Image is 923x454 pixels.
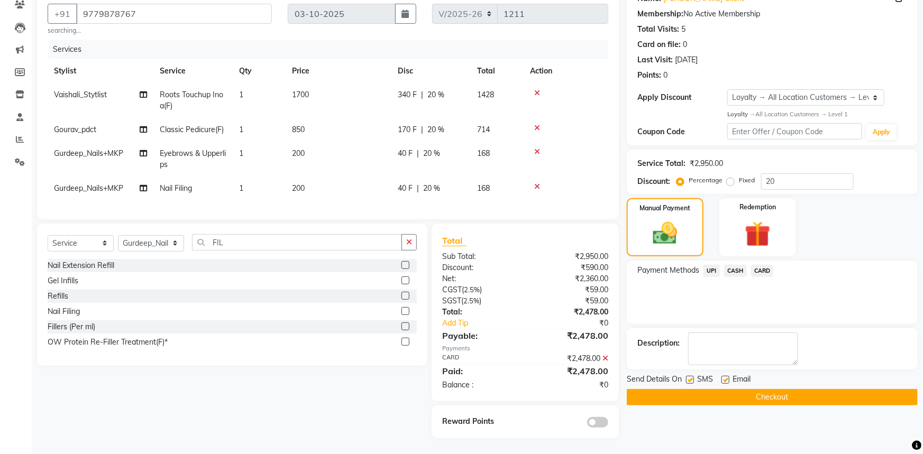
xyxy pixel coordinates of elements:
[48,26,272,35] small: searching...
[637,126,727,137] div: Coupon Code
[477,90,494,99] span: 1428
[637,176,670,187] div: Discount:
[733,374,751,387] span: Email
[398,124,417,135] span: 170 F
[866,124,897,140] button: Apply
[525,307,616,318] div: ₹2,478.00
[524,59,608,83] th: Action
[160,149,226,169] span: Eyebrows & Upperlips
[192,234,402,251] input: Search or Scan
[627,389,918,405] button: Checkout
[727,123,862,140] input: Enter Offer / Coupon Code
[675,54,698,66] div: [DATE]
[417,183,419,194] span: |
[727,110,907,119] div: All Location Customers → Level 1
[54,125,96,134] span: Gourav_pdct
[751,265,774,277] span: CARD
[48,4,77,24] button: +91
[689,175,723,185] label: Percentage
[292,90,309,99] span: 1700
[442,344,608,353] div: Payments
[48,275,78,286] div: Gel Infills
[739,175,755,185] label: Fixed
[442,235,467,246] span: Total
[627,374,682,387] span: Send Details On
[681,24,686,35] div: 5
[434,307,525,318] div: Total:
[434,353,525,364] div: CARD
[434,365,525,377] div: Paid:
[697,374,713,387] span: SMS
[48,337,168,348] div: OW Protein Re-Filler Treatment(F)*
[434,262,525,273] div: Discount:
[637,54,673,66] div: Last Visit:
[423,148,440,159] span: 20 %
[54,183,123,193] span: Gurdeep_Nails+MKP
[239,149,243,158] span: 1
[292,125,305,134] span: 850
[525,353,616,364] div: ₹2,478.00
[525,295,616,307] div: ₹59.00
[683,39,687,50] div: 0
[637,338,680,349] div: Description:
[434,379,525,391] div: Balance :
[637,265,699,276] span: Payment Methods
[690,158,723,169] div: ₹2,950.00
[645,219,686,248] img: _cash.svg
[639,203,690,213] label: Manual Payment
[541,318,616,329] div: ₹0
[434,251,525,262] div: Sub Total:
[471,59,524,83] th: Total
[423,183,440,194] span: 20 %
[477,183,490,193] span: 168
[398,183,413,194] span: 40 F
[703,265,720,277] span: UPI
[54,149,123,158] span: Gurdeep_Nails+MKP
[48,291,68,302] div: Refills
[525,329,616,342] div: ₹2,478.00
[434,329,525,342] div: Payable:
[292,183,305,193] span: 200
[286,59,391,83] th: Price
[637,158,686,169] div: Service Total:
[739,202,776,212] label: Redemption
[434,295,525,307] div: ( )
[434,416,525,428] div: Reward Points
[637,8,683,20] div: Membership:
[239,183,243,193] span: 1
[464,285,480,294] span: 2.5%
[637,8,907,20] div: No Active Membership
[477,125,490,134] span: 714
[442,285,462,294] span: CGST
[49,40,616,59] div: Services
[637,24,679,35] div: Total Visits:
[442,296,461,305] span: SGST
[398,148,413,159] span: 40 F
[637,70,661,81] div: Points:
[724,265,747,277] span: CASH
[525,273,616,284] div: ₹2,360.00
[160,183,192,193] span: Nail Filing
[54,90,107,99] span: Vaishali_Stytlist
[463,297,479,305] span: 2.5%
[434,318,540,329] a: Add Tip
[48,306,80,317] div: Nail Filing
[525,379,616,391] div: ₹0
[76,4,272,24] input: Search by Name/Mobile/Email/Code
[427,89,444,100] span: 20 %
[727,110,755,118] strong: Loyalty →
[153,59,233,83] th: Service
[663,70,668,81] div: 0
[160,125,224,134] span: Classic Pedicure(F)
[427,124,444,135] span: 20 %
[525,251,616,262] div: ₹2,950.00
[292,149,305,158] span: 200
[239,90,243,99] span: 1
[48,260,114,271] div: Nail Extension Refill
[48,321,95,332] div: Fillers (Per ml)
[434,273,525,284] div: Net:
[421,124,423,135] span: |
[637,92,727,103] div: Apply Discount
[391,59,471,83] th: Disc
[239,125,243,134] span: 1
